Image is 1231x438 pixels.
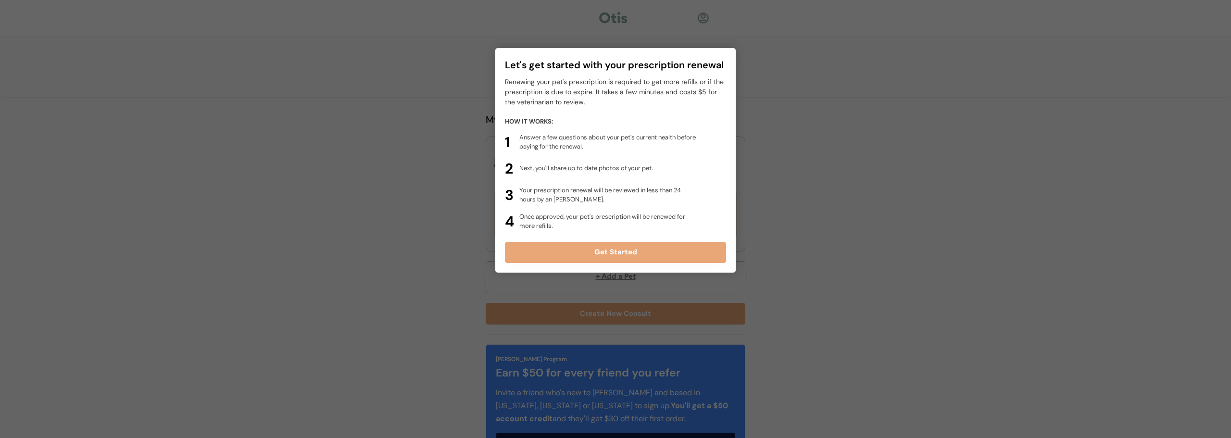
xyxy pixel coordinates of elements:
[519,133,696,151] div: Answer a few questions about your pet's current health before paying for the renewal.
[519,212,696,231] div: Once approved, your pet's prescription will be renewed for more refills.
[505,211,515,232] div: 4
[505,242,726,263] button: Get Started
[519,163,653,173] div: Next, you'll share up to date photos of your pet.
[505,131,515,153] div: 1
[505,184,515,206] div: 3
[519,186,696,204] div: Your prescription renewal will be reviewed in less than 24 hours by an [PERSON_NAME].
[505,158,515,179] div: 2
[505,58,726,72] div: Let's get started with your prescription renewal
[505,77,726,107] div: Renewing your pet's prescription is required to get more refills or if the prescription is due to...
[505,117,553,126] div: HOW IT WORKS:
